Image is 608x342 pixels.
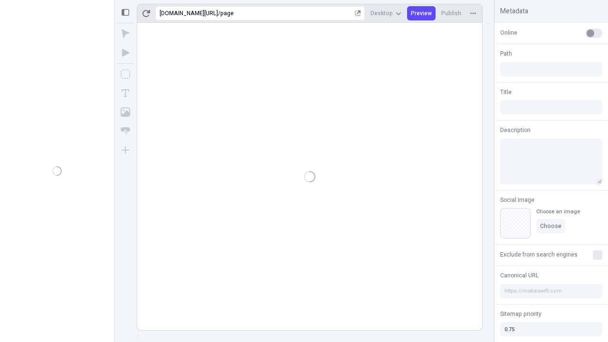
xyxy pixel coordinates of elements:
button: Button [117,123,134,140]
span: Publish [441,9,461,17]
span: Desktop [370,9,393,17]
button: Image [117,104,134,121]
button: Desktop [367,6,405,20]
span: Canonical URL [500,271,539,280]
span: Sitemap priority [500,310,541,318]
span: Description [500,126,531,134]
div: Choose an image [536,208,580,215]
div: / [218,9,220,17]
button: Publish [437,6,465,20]
span: Choose [540,222,561,230]
button: Text [117,85,134,102]
button: Choose [536,219,565,233]
span: Path [500,49,512,58]
span: Preview [411,9,432,17]
span: Title [500,88,512,96]
span: Exclude from search engines [500,250,578,259]
span: Social Image [500,196,534,204]
div: page [220,9,353,17]
button: Preview [407,6,436,20]
input: https://makeswift.com [500,284,602,298]
div: [URL][DOMAIN_NAME] [160,9,218,17]
button: Box [117,66,134,83]
span: Online [500,28,517,37]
